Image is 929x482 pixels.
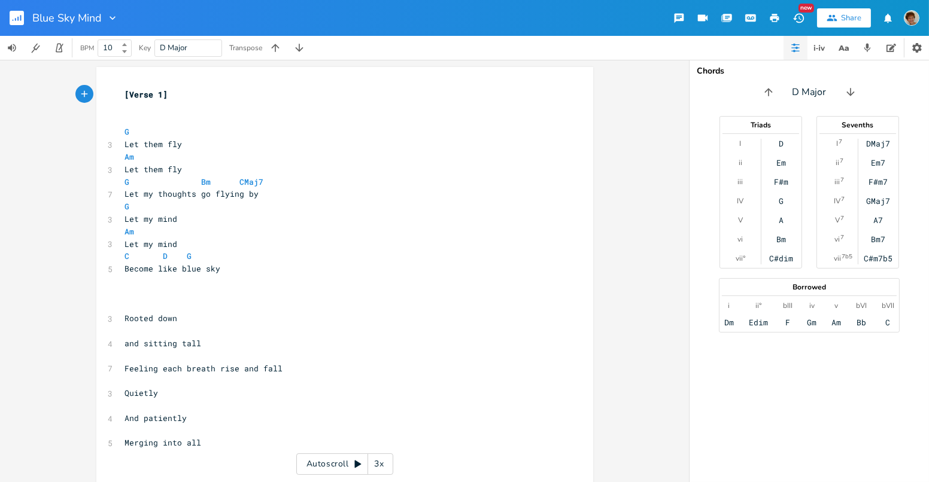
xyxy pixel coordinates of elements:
[776,234,786,244] div: Bm
[836,158,839,167] div: ii
[724,318,734,327] div: Dm
[840,175,844,185] sup: 7
[125,338,202,349] span: and sitting tall
[864,254,892,263] div: C#m7b5
[697,67,922,75] div: Chords
[738,215,743,225] div: V
[841,194,845,204] sup: 7
[840,233,844,242] sup: 7
[836,139,838,148] div: I
[856,301,867,310] div: bVI
[125,251,130,261] span: C
[737,196,743,206] div: IV
[783,301,793,310] div: bIII
[774,177,788,187] div: F#m
[840,213,844,223] sup: 7
[719,283,899,291] div: Borrowed
[739,139,741,148] div: I
[125,89,168,100] span: [Verse 1]
[229,44,262,51] div: Transpose
[125,151,135,162] span: Am
[817,121,898,129] div: Sevenths
[163,251,168,261] span: D
[866,196,890,206] div: GMaj7
[793,86,827,99] span: D Major
[873,215,883,225] div: A7
[739,158,742,167] div: ii
[125,201,130,212] span: G
[368,453,390,475] div: 3x
[857,318,866,327] div: Bb
[834,177,840,187] div: iii
[779,196,784,206] div: G
[125,139,183,150] span: Let them fly
[125,263,221,274] span: Become like blue sky
[871,234,885,244] div: Bm7
[769,254,793,263] div: C#dim
[871,158,885,167] div: Em7
[779,139,784,148] div: D
[32,13,102,23] span: Blue Sky Mind
[834,196,840,206] div: IV
[755,301,761,310] div: ii°
[125,239,178,249] span: Let my mind
[776,158,786,167] div: Em
[866,139,890,148] div: DMaj7
[785,318,790,327] div: F
[125,413,187,423] span: And patiently
[80,45,94,51] div: BPM
[125,226,135,237] span: Am
[817,8,871,28] button: Share
[737,234,743,244] div: vi
[799,4,814,13] div: New
[882,301,894,310] div: bVII
[841,13,861,23] div: Share
[125,176,130,187] span: G
[779,215,784,225] div: A
[125,188,259,199] span: Let my thoughts go flying by
[809,301,815,310] div: iv
[720,121,802,129] div: Triads
[187,251,192,261] span: G
[125,363,283,374] span: Feeling each breath rise and fall
[737,177,743,187] div: iii
[834,301,838,310] div: v
[904,10,919,26] img: scohenmusic
[240,176,264,187] span: CMaj7
[831,318,841,327] div: Am
[125,313,178,324] span: Rooted down
[840,156,843,166] sup: 7
[885,318,890,327] div: C
[842,252,852,261] sup: 7b5
[834,254,841,263] div: vii
[728,301,730,310] div: i
[835,215,840,225] div: V
[296,453,393,475] div: Autoscroll
[839,137,842,147] sup: 7
[749,318,768,327] div: Edim
[125,213,178,224] span: Let my mind
[787,7,810,29] button: New
[202,176,211,187] span: Bm
[139,44,151,51] div: Key
[869,177,888,187] div: F#m7
[125,388,159,398] span: Quietly
[125,437,202,448] span: Merging into all
[736,254,745,263] div: vii°
[125,164,183,175] span: Let them fly
[125,126,130,137] span: G
[834,234,840,244] div: vi
[160,42,187,53] span: D Major
[807,318,816,327] div: Gm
